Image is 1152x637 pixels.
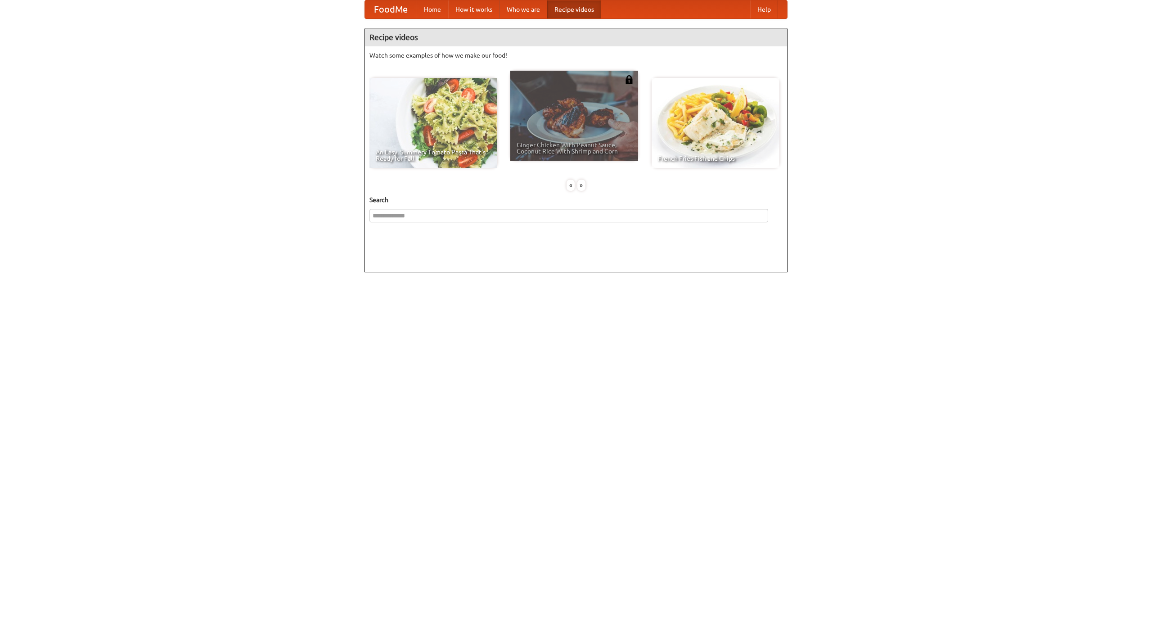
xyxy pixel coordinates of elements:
[417,0,448,18] a: Home
[750,0,778,18] a: Help
[365,0,417,18] a: FoodMe
[625,75,634,84] img: 483408.png
[499,0,547,18] a: Who we are
[567,180,575,191] div: «
[369,78,497,168] a: An Easy, Summery Tomato Pasta That's Ready for Fall
[658,155,773,162] span: French Fries Fish and Chips
[547,0,601,18] a: Recipe videos
[577,180,585,191] div: »
[652,78,779,168] a: French Fries Fish and Chips
[369,51,783,60] p: Watch some examples of how we make our food!
[365,28,787,46] h4: Recipe videos
[448,0,499,18] a: How it works
[376,149,491,162] span: An Easy, Summery Tomato Pasta That's Ready for Fall
[369,195,783,204] h5: Search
